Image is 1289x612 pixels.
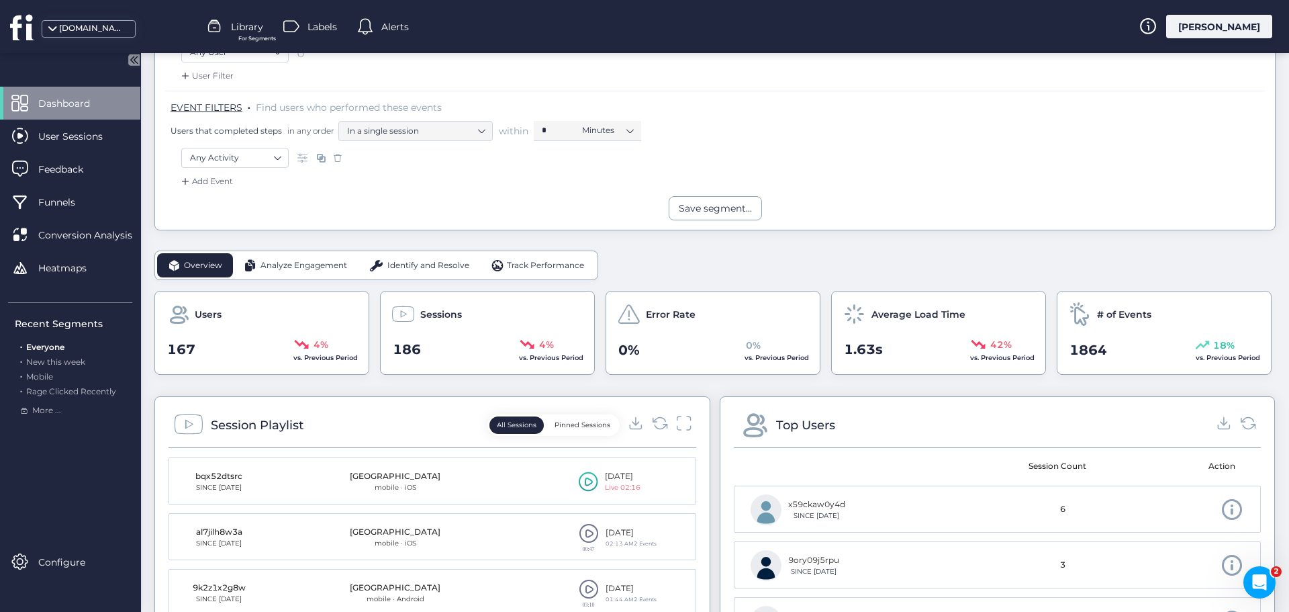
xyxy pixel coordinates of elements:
div: [GEOGRAPHIC_DATA] [350,470,440,483]
span: in any order [285,125,334,136]
div: Top Users [776,416,835,435]
span: vs. Previous Period [293,353,358,362]
div: SINCE [DATE] [185,538,252,549]
span: vs. Previous Period [1196,353,1260,362]
span: # of Events [1097,307,1151,322]
span: 18% [1213,338,1235,353]
span: New this week [26,357,85,367]
span: Users [195,307,222,322]
div: Save segment... [679,201,752,216]
div: x59ckaw0y4d [788,498,845,511]
div: SINCE [DATE] [788,511,845,521]
span: Users that completed steps [171,125,282,136]
span: Conversion Analysis [38,228,152,243]
div: [DATE] [606,527,657,539]
div: [DOMAIN_NAME] [59,22,126,35]
div: 02:13 AMㅤ2 Events [606,539,657,548]
span: Dashboard [38,96,110,111]
span: 4% [314,337,328,352]
span: Analyze Engagement [260,259,347,272]
span: 6 [1060,503,1065,516]
span: Heatmaps [38,261,107,275]
button: Pinned Sessions [547,417,618,434]
span: Error Rate [646,307,696,322]
div: mobile · iOS [350,482,440,493]
span: User Sessions [38,129,123,144]
span: For Segments [238,34,276,43]
div: SINCE [DATE] [185,594,252,605]
button: All Sessions [489,417,544,434]
span: vs. Previous Period [745,353,809,362]
nz-select-item: In a single session [347,121,484,141]
span: within [499,124,528,138]
span: Track Performance [507,259,584,272]
span: Mobile [26,371,53,382]
span: 186 [393,339,421,360]
div: al7jilh8w3a [185,526,252,539]
nz-select-item: Minutes [582,120,633,140]
span: . [20,354,22,367]
div: Recent Segments [15,316,132,331]
span: Average Load Time [871,307,965,322]
span: Identify and Resolve [387,259,469,272]
div: [GEOGRAPHIC_DATA] [350,582,440,595]
span: 1864 [1069,340,1107,361]
span: vs. Previous Period [519,353,583,362]
span: Configure [38,555,105,570]
div: [GEOGRAPHIC_DATA] [350,526,440,539]
span: . [20,384,22,396]
div: User Filter [179,69,234,83]
span: 0% [746,338,761,353]
span: Feedback [38,162,103,177]
span: Overview [184,259,222,272]
span: Everyone [26,342,64,352]
div: [DATE] [605,470,640,483]
mat-header-cell: Session Count [992,448,1122,486]
nz-select-item: Any Activity [190,148,280,168]
span: Sessions [420,307,462,322]
div: 9k2z1x2g8w [185,582,252,595]
span: 3 [1060,559,1065,572]
span: More ... [32,404,61,417]
div: 00:47 [579,546,599,552]
span: Funnels [38,195,95,210]
span: 42% [990,337,1012,352]
div: 01:44 AMㅤ2 Events [606,595,657,604]
div: mobile · iOS [350,538,440,549]
div: 03:10 [579,602,599,607]
div: bqx52dtsrc [185,470,252,483]
div: mobile · Android [350,594,440,605]
span: Rage Clicked Recently [26,386,116,396]
span: . [20,339,22,352]
span: 4% [539,337,554,352]
span: 1.63s [844,339,883,360]
span: 0% [618,340,640,361]
span: 167 [167,339,195,360]
span: vs. Previous Period [970,353,1035,362]
div: SINCE [DATE] [185,482,252,493]
span: . [20,369,22,382]
div: Add Event [179,175,233,188]
iframe: Intercom live chat [1243,566,1276,599]
span: Library [231,19,263,34]
span: Find users who performed these events [256,101,442,114]
span: 2 [1271,566,1282,577]
div: Session Playlist [211,416,303,435]
span: . [248,99,250,112]
mat-header-cell: Action [1122,448,1251,486]
span: EVENT FILTERS [171,101,242,114]
div: [DATE] [606,582,657,595]
span: Alerts [381,19,409,34]
span: Labels [307,19,337,34]
div: 9ory09j5rpu [788,554,839,567]
div: [PERSON_NAME] [1166,15,1272,38]
div: Live 02:16 [605,482,640,493]
div: SINCE [DATE] [788,566,839,577]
